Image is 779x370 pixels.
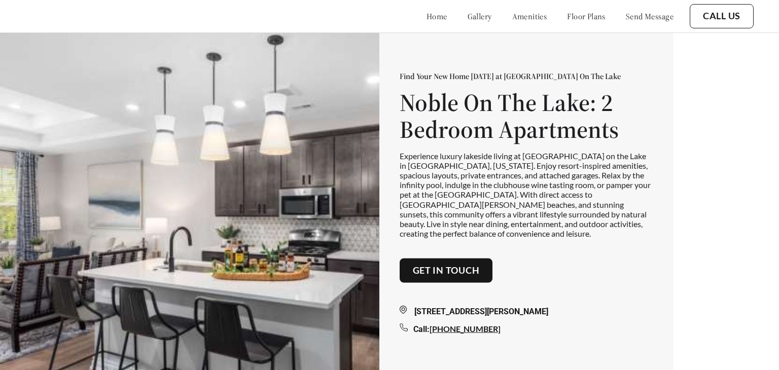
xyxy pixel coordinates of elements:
[400,306,653,318] div: [STREET_ADDRESS][PERSON_NAME]
[567,11,606,21] a: floor plans
[413,324,430,334] span: Call:
[400,258,493,283] button: Get in touch
[512,11,547,21] a: amenities
[427,11,447,21] a: home
[703,11,740,22] a: Call Us
[400,89,653,143] h1: Noble On The Lake: 2 Bedroom Apartments
[400,151,653,238] p: Experience luxury lakeside living at [GEOGRAPHIC_DATA] on the Lake in [GEOGRAPHIC_DATA], [US_STAT...
[413,265,480,276] a: Get in touch
[400,71,653,81] p: Find Your New Home [DATE] at [GEOGRAPHIC_DATA] On The Lake
[626,11,674,21] a: send message
[468,11,492,21] a: gallery
[430,324,501,334] a: [PHONE_NUMBER]
[690,4,754,28] button: Call Us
